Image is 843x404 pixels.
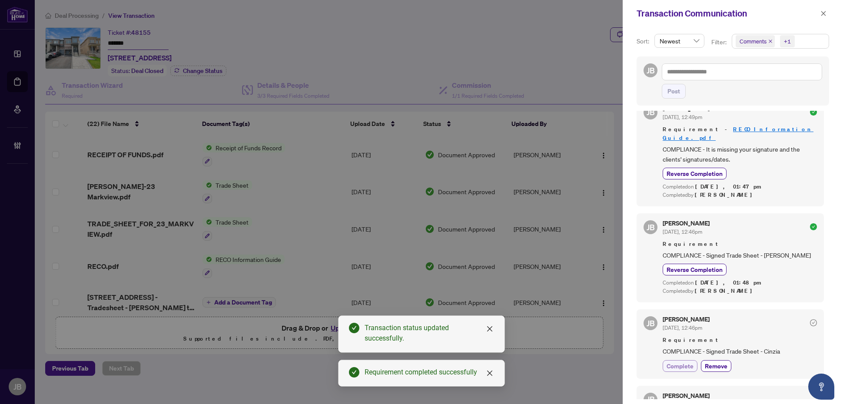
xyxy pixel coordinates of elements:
span: Comments [740,37,767,46]
span: [DATE], 12:46pm [663,228,702,235]
span: Comments [736,35,775,47]
span: close [820,10,826,17]
span: [DATE], 12:46pm [663,325,702,331]
button: Reverse Completion [663,168,727,179]
button: Remove [701,360,731,372]
span: Requirement [663,336,817,344]
p: Sort: [637,36,651,46]
span: JB [647,106,655,118]
div: Completed on [663,279,817,287]
span: Reverse Completion [667,265,723,274]
span: close [486,325,493,332]
div: Transaction Communication [637,7,818,20]
div: Completed by [663,191,817,199]
h5: [PERSON_NAME] [663,393,710,399]
div: Completed by [663,287,817,295]
span: Remove [705,361,727,371]
button: Post [662,84,686,99]
a: Close [485,368,495,378]
span: [DATE], 12:49pm [663,114,702,120]
span: [PERSON_NAME] [695,191,757,199]
span: Requirement - [663,125,817,142]
div: +1 [784,37,791,46]
div: Requirement completed successfully [365,367,494,378]
span: JB [647,64,655,76]
p: Filter: [711,37,728,47]
span: Requirement [663,240,817,248]
button: Complete [663,360,697,372]
span: [DATE], 01:48pm [695,279,763,286]
a: RECO Information Guide.pdf [663,126,813,142]
span: Complete [667,361,694,371]
span: check-circle [810,109,817,116]
div: Completed on [663,183,817,191]
span: check-circle [349,367,359,378]
span: COMPLIANCE - Signed Trade Sheet - Cinzia [663,346,817,356]
button: Reverse Completion [663,264,727,275]
span: Reverse Completion [667,169,723,178]
button: Open asap [808,374,834,400]
h5: [PERSON_NAME] [663,316,710,322]
span: close [768,39,773,43]
span: JB [647,317,655,329]
div: Transaction status updated successfully. [365,323,494,344]
span: check-circle [810,223,817,230]
span: COMPLIANCE - It is missing your signature and the clients' signatures/dates. [663,144,817,165]
span: check-circle [349,323,359,333]
span: [PERSON_NAME] [695,287,757,295]
span: close [486,370,493,377]
span: [DATE], 01:47pm [695,183,763,190]
span: JB [647,221,655,233]
a: Close [485,324,495,334]
h5: [PERSON_NAME] [663,220,710,226]
span: COMPLIANCE - Signed Trade Sheet - [PERSON_NAME] [663,250,817,260]
span: check-circle [810,319,817,326]
span: Newest [660,34,699,47]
